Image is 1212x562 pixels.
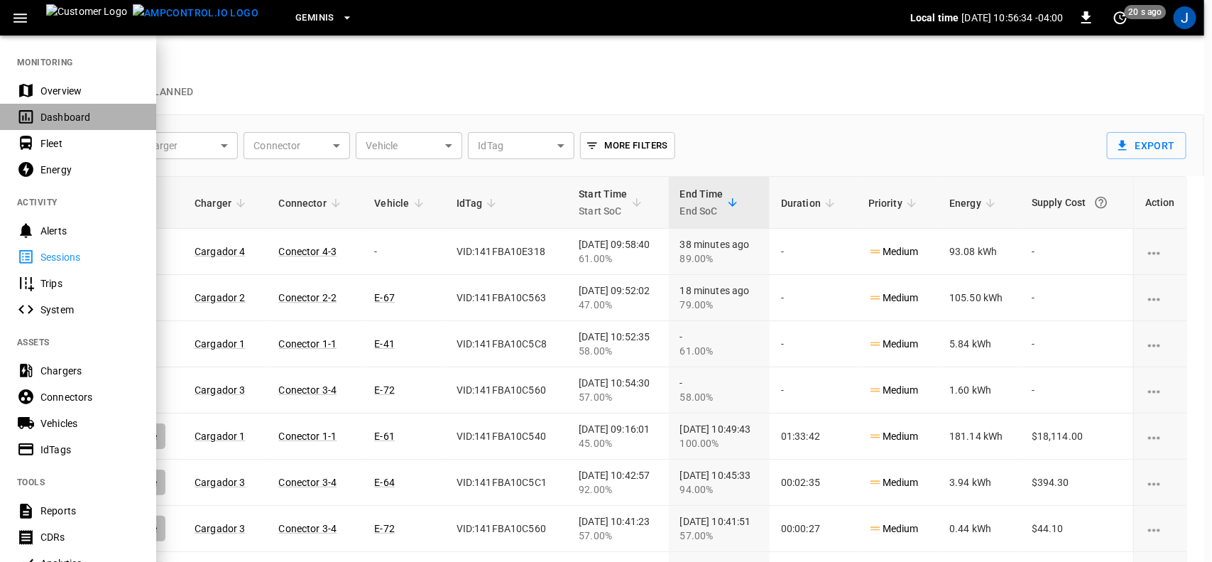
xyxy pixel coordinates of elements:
div: Trips [40,276,139,291]
img: Customer Logo [46,4,127,31]
div: Fleet [40,136,139,151]
div: Connectors [40,390,139,404]
div: Vehicles [40,416,139,431]
img: ampcontrol.io logo [133,4,258,22]
div: profile-icon [1174,6,1196,29]
div: Alerts [40,224,139,238]
div: System [40,303,139,317]
div: Energy [40,163,139,177]
p: Local time [910,11,959,25]
span: 20 s ago [1125,5,1167,19]
div: CDRs [40,530,139,544]
div: Chargers [40,364,139,378]
div: IdTags [40,443,139,457]
div: Sessions [40,250,139,264]
div: Dashboard [40,110,139,124]
div: Reports [40,504,139,518]
div: Overview [40,84,139,98]
span: Geminis [295,10,334,26]
button: set refresh interval [1109,6,1132,29]
p: [DATE] 10:56:34 -04:00 [962,11,1064,25]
